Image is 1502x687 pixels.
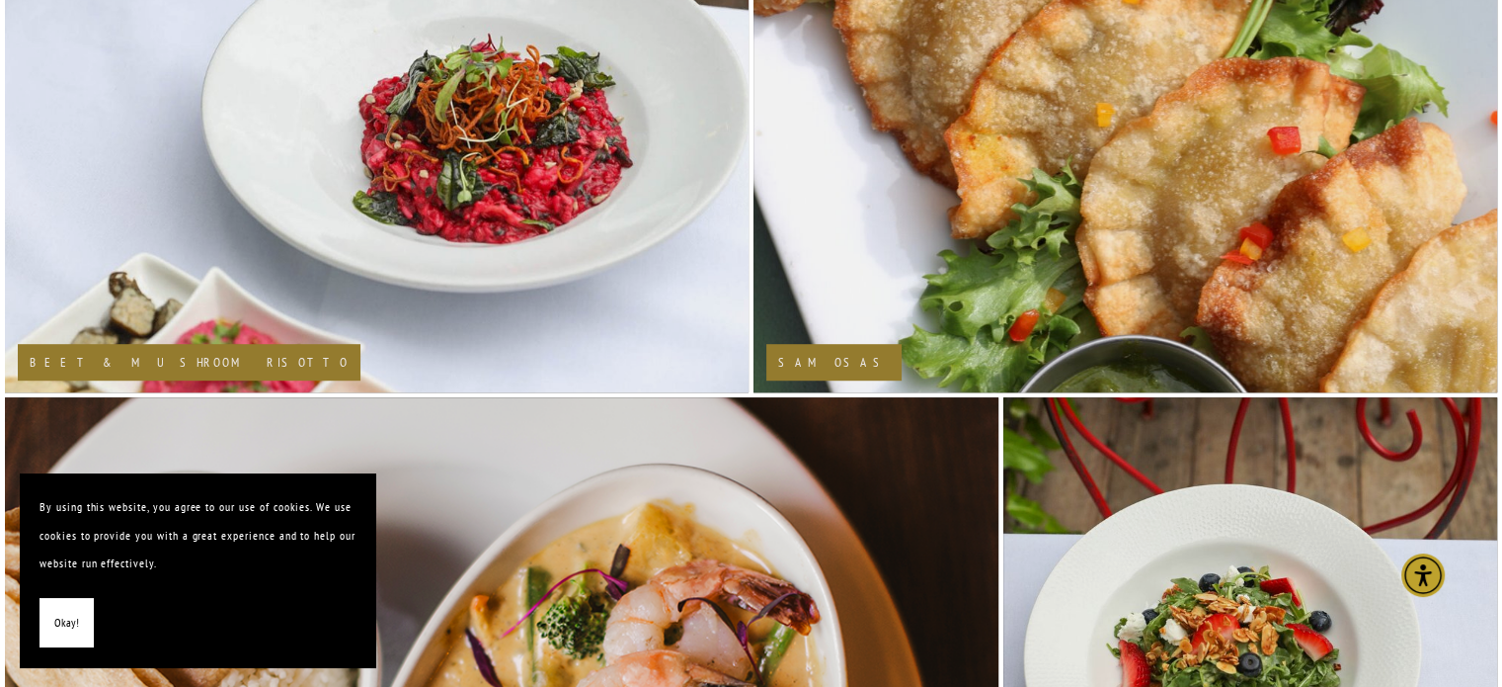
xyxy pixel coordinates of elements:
section: Cookie banner [20,473,375,667]
h2: BEET & MUSHROOM RISOTTO [30,356,349,369]
div: Accessibility Menu [1401,554,1445,597]
button: Okay! [40,598,94,648]
span: Okay! [54,609,79,638]
p: By using this website, you agree to our use of cookies. We use cookies to provide you with a grea... [40,493,356,578]
h2: Samosas [778,356,890,369]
